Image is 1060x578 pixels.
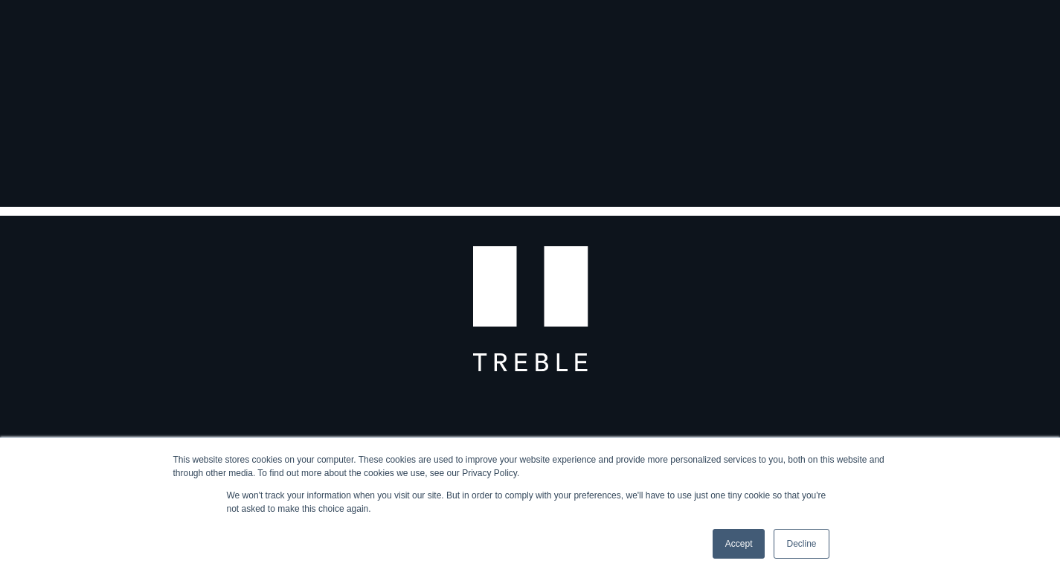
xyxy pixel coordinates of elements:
a: Accept [713,529,765,559]
div: This website stores cookies on your computer. These cookies are used to improve your website expe... [173,453,887,480]
img: T [472,207,588,372]
p: We won't track your information when you visit our site. But in order to comply with your prefere... [227,489,834,516]
a: Decline [774,529,829,559]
